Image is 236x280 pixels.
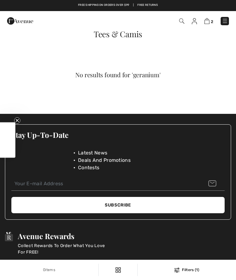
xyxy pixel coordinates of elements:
h3: Stay Up-To-Date [11,131,225,139]
img: Search [179,18,184,24]
img: Avenue Rewards [5,232,13,241]
img: Shopping Bag [204,18,210,24]
div: No results found for 'geranium' [12,72,224,78]
button: Subscribe [11,197,225,213]
p: Collect Rewards To Order What You Love For FREE! [18,242,110,255]
button: Close teaser [14,118,20,124]
span: Latest News [78,149,107,157]
a: Free Returns [137,3,158,7]
img: Menu [222,18,228,24]
img: Filters [116,267,121,273]
span: | [133,3,134,7]
span: 2 [211,19,213,24]
input: Your E-mail Address [11,177,225,191]
a: 1ère Avenue [7,18,33,23]
a: 2 [204,18,213,24]
span: Contests [78,164,99,171]
div: Filters (1) [141,267,232,273]
span: 0 [43,268,45,272]
h3: Avenue Rewards [18,232,110,240]
img: My Info [192,18,197,24]
span: Deals And Promotions [78,157,131,164]
img: 1ère Avenue [7,15,33,27]
span: Tees & Camis [94,29,142,39]
a: Free shipping on orders over $99 [78,3,129,7]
